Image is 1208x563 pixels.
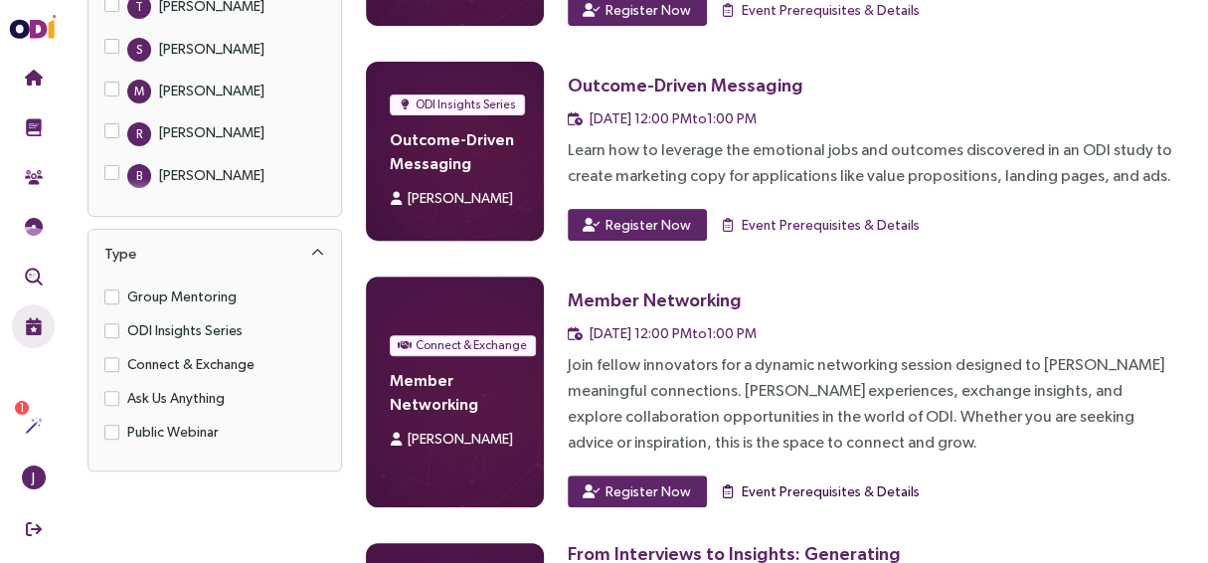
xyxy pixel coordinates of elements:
[568,73,803,97] div: Outcome-Driven Messaging
[568,352,1176,456] div: Join fellow innovators for a dynamic networking session designed to [PERSON_NAME] meaningful conn...
[12,56,55,99] button: Home
[416,335,527,355] span: Connect & Exchange
[119,387,233,409] span: Ask Us Anything
[408,190,513,206] span: [PERSON_NAME]
[390,127,520,175] h4: Outcome-Driven Messaging
[25,118,43,136] img: Training
[12,507,55,551] button: Sign Out
[136,122,142,146] span: R
[25,317,43,335] img: Live Events
[25,218,43,236] img: JTBD Needs Framework
[25,168,43,186] img: Community
[605,214,691,236] span: Register Now
[12,456,55,499] button: J
[568,475,707,507] button: Register Now
[568,137,1176,189] div: Learn how to leverage the emotional jobs and outcomes discovered in an ODI study to create market...
[719,209,921,241] button: Event Prerequisites & Details
[19,401,25,415] span: 1
[12,404,55,448] button: Actions
[159,121,264,143] div: [PERSON_NAME]
[159,80,264,101] div: [PERSON_NAME]
[104,242,136,266] div: Type
[12,205,55,249] button: Needs Framework
[408,431,513,447] span: [PERSON_NAME]
[136,164,142,188] span: B
[605,480,691,502] span: Register Now
[159,38,264,60] div: [PERSON_NAME]
[590,325,757,341] span: [DATE] 12:00 PM to 1:00 PM
[390,368,520,416] h4: Member Networking
[719,475,921,507] button: Event Prerequisites & Details
[568,209,707,241] button: Register Now
[136,38,142,62] span: S
[119,319,251,341] span: ODI Insights Series
[25,268,43,285] img: Outcome Validation
[119,353,262,375] span: Connect & Exchange
[590,110,757,126] span: [DATE] 12:00 PM to 1:00 PM
[12,155,55,199] button: Community
[416,94,516,114] span: ODI Insights Series
[12,105,55,149] button: Training
[12,255,55,298] button: Outcome Validation
[12,304,55,348] button: Live Events
[88,230,341,278] div: Type
[119,421,227,443] span: Public Webinar
[159,164,264,186] div: [PERSON_NAME]
[742,480,920,502] span: Event Prerequisites & Details
[119,285,245,307] span: Group Mentoring
[568,287,742,312] div: Member Networking
[134,80,144,103] span: M
[25,417,43,435] img: Actions
[15,401,29,415] sup: 1
[742,214,920,236] span: Event Prerequisites & Details
[32,466,35,489] span: J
